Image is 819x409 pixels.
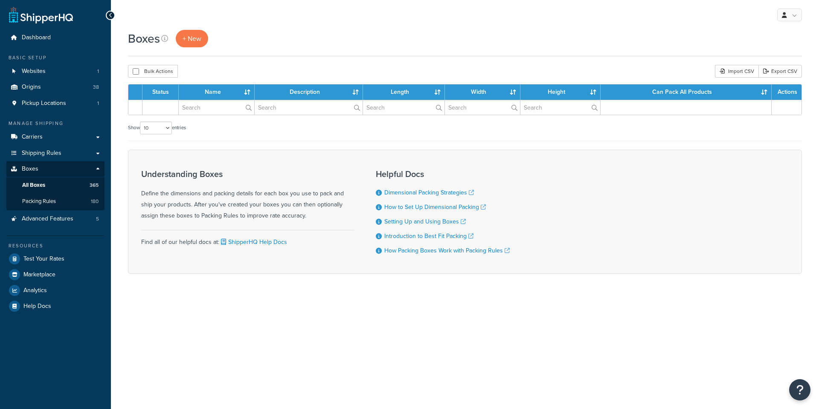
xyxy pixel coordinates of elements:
[520,100,600,115] input: Search
[22,165,38,173] span: Boxes
[6,161,105,177] a: Boxes
[520,84,601,100] th: Height
[376,169,510,179] h3: Helpful Docs
[90,182,99,189] span: 365
[6,129,105,145] a: Carriers
[22,182,45,189] span: All Boxes
[6,64,105,79] a: Websites 1
[6,251,105,267] a: Test Your Rates
[384,217,466,226] a: Setting Up and Using Boxes
[772,84,802,100] th: Actions
[179,84,255,100] th: Name
[6,283,105,298] a: Analytics
[176,30,208,47] a: + New
[6,177,105,193] li: All Boxes
[97,68,99,75] span: 1
[6,96,105,111] a: Pickup Locations 1
[6,54,105,61] div: Basic Setup
[6,211,105,227] li: Advanced Features
[384,232,473,241] a: Introduction to Best Fit Packing
[6,145,105,161] a: Shipping Rules
[128,30,160,47] h1: Boxes
[23,271,55,278] span: Marketplace
[183,34,201,44] span: + New
[6,299,105,314] a: Help Docs
[23,287,47,294] span: Analytics
[9,6,73,23] a: ShipperHQ Home
[22,150,61,157] span: Shipping Rules
[6,211,105,227] a: Advanced Features 5
[141,169,354,179] h3: Understanding Boxes
[140,122,172,134] select: Showentries
[93,84,99,91] span: 38
[22,133,43,141] span: Carriers
[91,198,99,205] span: 180
[23,255,64,263] span: Test Your Rates
[22,34,51,41] span: Dashboard
[6,161,105,210] li: Boxes
[22,100,66,107] span: Pickup Locations
[363,84,445,100] th: Length
[6,96,105,111] li: Pickup Locations
[6,267,105,282] a: Marketplace
[789,379,810,400] button: Open Resource Center
[6,64,105,79] li: Websites
[445,84,520,100] th: Width
[384,188,474,197] a: Dimensional Packing Strategies
[6,242,105,249] div: Resources
[384,203,486,212] a: How to Set Up Dimensional Packing
[6,120,105,127] div: Manage Shipping
[445,100,520,115] input: Search
[128,65,178,78] button: Bulk Actions
[96,215,99,223] span: 5
[384,246,510,255] a: How Packing Boxes Work with Packing Rules
[6,194,105,209] li: Packing Rules
[758,65,802,78] a: Export CSV
[255,100,363,115] input: Search
[6,177,105,193] a: All Boxes 365
[179,100,254,115] input: Search
[22,68,46,75] span: Websites
[141,230,354,248] div: Find all of our helpful docs at:
[97,100,99,107] span: 1
[22,198,56,205] span: Packing Rules
[141,169,354,221] div: Define the dimensions and packing details for each box you use to pack and ship your products. Af...
[715,65,758,78] div: Import CSV
[219,238,287,247] a: ShipperHQ Help Docs
[23,303,51,310] span: Help Docs
[142,84,179,100] th: Status
[6,79,105,95] li: Origins
[128,122,186,134] label: Show entries
[601,84,772,100] th: Can Pack All Products
[6,79,105,95] a: Origins 38
[6,194,105,209] a: Packing Rules 180
[22,84,41,91] span: Origins
[255,84,363,100] th: Description
[22,215,73,223] span: Advanced Features
[363,100,444,115] input: Search
[6,30,105,46] a: Dashboard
